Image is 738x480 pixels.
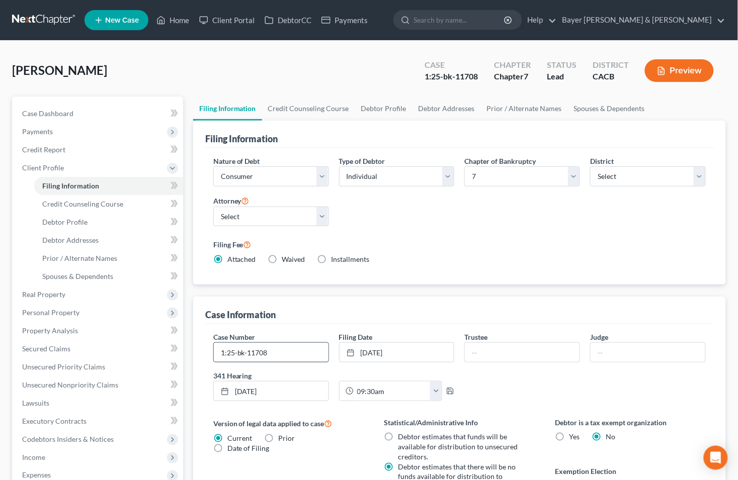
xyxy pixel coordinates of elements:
a: Case Dashboard [14,105,183,123]
div: Filing Information [205,133,278,145]
label: Filing Date [339,332,373,342]
label: Type of Debtor [339,156,385,166]
label: Filing Fee [213,238,706,250]
a: Spouses & Dependents [34,267,183,285]
label: District [590,156,614,166]
span: Waived [282,255,305,263]
a: DebtorCC [260,11,316,29]
span: Spouses & Dependents [42,272,113,280]
label: Debtor is a tax exempt organization [555,417,706,428]
span: Case Dashboard [22,109,73,118]
a: Lawsuits [14,394,183,412]
a: Filing Information [34,177,183,195]
label: Version of legal data applied to case [213,417,364,429]
input: -- : -- [354,381,431,401]
span: No [606,432,615,441]
label: 341 Hearing [208,370,460,381]
a: Prior / Alternate Names [481,97,568,121]
span: Income [22,453,45,461]
div: Chapter [494,59,531,71]
div: Open Intercom Messenger [704,446,728,470]
span: New Case [105,17,139,24]
a: Debtor Profile [34,213,183,231]
span: Installments [332,255,370,263]
a: Property Analysis [14,322,183,340]
span: Secured Claims [22,344,70,353]
span: Expenses [22,471,51,479]
span: Personal Property [22,308,79,317]
span: Attached [227,255,256,263]
span: Debtor Addresses [42,236,99,244]
a: Unsecured Nonpriority Claims [14,376,183,394]
a: Home [151,11,194,29]
a: Bayer [PERSON_NAME] & [PERSON_NAME] [557,11,725,29]
a: Debtor Addresses [34,231,183,249]
input: Search by name... [414,11,506,29]
span: Debtor estimates that funds will be available for distribution to unsecured creditors. [398,432,518,461]
span: Credit Report [22,145,65,154]
a: Unsecured Priority Claims [14,358,183,376]
span: Prior / Alternate Names [42,254,117,262]
label: Statistical/Administrative Info [384,417,535,428]
span: Executory Contracts [22,417,87,425]
a: Prior / Alternate Names [34,249,183,267]
a: Help [523,11,556,29]
a: Debtor Profile [355,97,413,121]
div: Lead [547,71,577,82]
span: Unsecured Priority Claims [22,362,105,371]
a: Client Portal [194,11,260,29]
span: Codebtors Insiders & Notices [22,435,114,443]
a: Credit Report [14,141,183,159]
span: Yes [569,432,580,441]
div: Case [425,59,478,71]
a: Credit Counseling Course [34,195,183,213]
span: 7 [524,71,528,81]
div: District [593,59,629,71]
span: Client Profile [22,163,64,172]
span: Credit Counseling Course [42,200,123,208]
div: Chapter [494,71,531,82]
a: Credit Counseling Course [262,97,355,121]
input: -- [591,343,705,362]
span: [PERSON_NAME] [12,63,107,77]
button: Preview [645,59,714,82]
a: Payments [316,11,373,29]
span: Payments [22,127,53,136]
span: Date of Filing [227,444,270,452]
label: Judge [590,332,608,342]
label: Trustee [464,332,487,342]
a: Spouses & Dependents [568,97,651,121]
label: Attorney [213,195,250,207]
input: -- [465,343,580,362]
span: Lawsuits [22,399,49,407]
input: Enter case number... [214,343,329,362]
div: 1:25-bk-11708 [425,71,478,82]
label: Nature of Debt [213,156,260,166]
span: Property Analysis [22,326,78,335]
div: CACB [593,71,629,82]
label: Chapter of Bankruptcy [464,156,536,166]
a: [DATE] [214,381,329,401]
div: Status [547,59,577,71]
a: Debtor Addresses [413,97,481,121]
div: Case Information [205,309,276,321]
span: Filing Information [42,181,99,190]
span: Prior [279,434,295,442]
span: Debtor Profile [42,218,88,226]
span: Unsecured Nonpriority Claims [22,380,118,389]
a: Filing Information [193,97,262,121]
span: Current [227,434,253,442]
a: Executory Contracts [14,412,183,430]
a: [DATE] [340,343,454,362]
label: Exemption Election [555,466,706,476]
a: Secured Claims [14,340,183,358]
label: Case Number [213,332,256,342]
span: Real Property [22,290,65,299]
